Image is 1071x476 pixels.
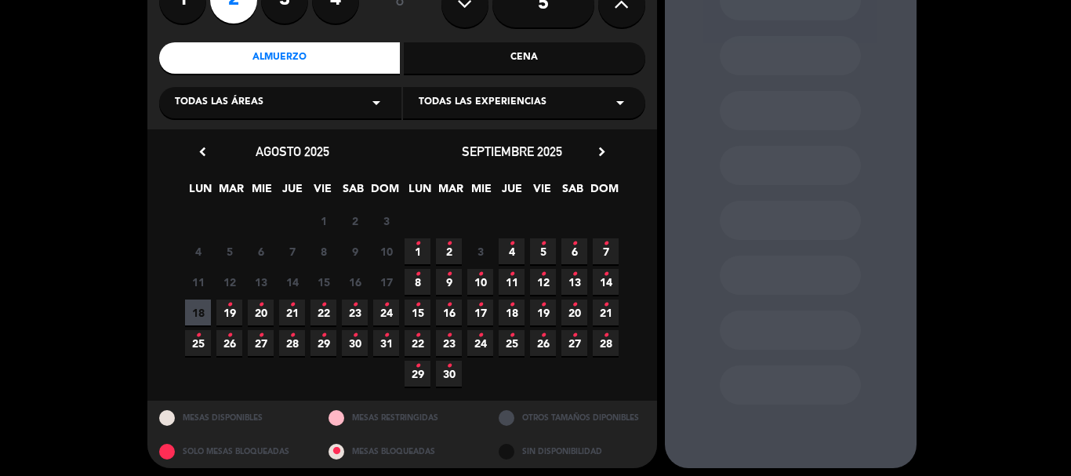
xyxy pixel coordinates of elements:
[499,269,525,295] span: 11
[603,262,608,287] i: •
[407,180,433,205] span: LUN
[310,269,336,295] span: 15
[279,269,305,295] span: 14
[289,293,295,318] i: •
[477,293,483,318] i: •
[147,434,318,468] div: SOLO MESAS BLOQUEADAS
[436,361,462,387] span: 30
[248,300,274,325] span: 20
[175,95,263,111] span: Todas las áreas
[321,323,326,348] i: •
[218,180,244,205] span: MAR
[227,293,232,318] i: •
[258,293,263,318] i: •
[561,238,587,264] span: 6
[499,330,525,356] span: 25
[446,323,452,348] i: •
[185,269,211,295] span: 11
[415,231,420,256] i: •
[187,180,213,205] span: LUN
[342,300,368,325] span: 23
[373,208,399,234] span: 3
[321,293,326,318] i: •
[185,300,211,325] span: 18
[415,354,420,379] i: •
[593,238,619,264] span: 7
[415,262,420,287] i: •
[462,144,562,159] span: septiembre 2025
[405,269,430,295] span: 8
[561,269,587,295] span: 13
[185,330,211,356] span: 25
[405,238,430,264] span: 1
[404,42,645,74] div: Cena
[310,208,336,234] span: 1
[185,238,211,264] span: 4
[367,93,386,112] i: arrow_drop_down
[195,323,201,348] i: •
[467,238,493,264] span: 3
[509,262,514,287] i: •
[467,300,493,325] span: 17
[436,300,462,325] span: 16
[572,231,577,256] i: •
[499,238,525,264] span: 4
[572,323,577,348] i: •
[216,330,242,356] span: 26
[509,293,514,318] i: •
[373,330,399,356] span: 31
[509,231,514,256] i: •
[499,180,525,205] span: JUE
[540,323,546,348] i: •
[373,300,399,325] span: 24
[590,180,616,205] span: DOM
[317,434,487,468] div: MESAS BLOQUEADAS
[436,330,462,356] span: 23
[540,262,546,287] i: •
[446,354,452,379] i: •
[289,323,295,348] i: •
[572,262,577,287] i: •
[279,330,305,356] span: 28
[415,323,420,348] i: •
[279,238,305,264] span: 7
[477,262,483,287] i: •
[317,401,487,434] div: MESAS RESTRINGIDAS
[227,323,232,348] i: •
[572,293,577,318] i: •
[310,180,336,205] span: VIE
[561,300,587,325] span: 20
[509,323,514,348] i: •
[342,269,368,295] span: 16
[477,323,483,348] i: •
[373,238,399,264] span: 10
[216,300,242,325] span: 19
[147,401,318,434] div: MESAS DISPONIBLES
[436,238,462,264] span: 2
[603,323,608,348] i: •
[540,293,546,318] i: •
[248,238,274,264] span: 6
[415,293,420,318] i: •
[593,269,619,295] span: 14
[611,93,630,112] i: arrow_drop_down
[446,293,452,318] i: •
[468,180,494,205] span: MIE
[310,330,336,356] span: 29
[352,293,358,318] i: •
[446,231,452,256] i: •
[530,330,556,356] span: 26
[248,269,274,295] span: 13
[530,269,556,295] span: 12
[342,238,368,264] span: 9
[446,262,452,287] i: •
[194,144,211,160] i: chevron_left
[419,95,546,111] span: Todas las experiencias
[342,330,368,356] span: 30
[487,401,657,434] div: OTROS TAMAÑOS DIPONIBLES
[383,323,389,348] i: •
[373,269,399,295] span: 17
[310,300,336,325] span: 22
[530,300,556,325] span: 19
[310,238,336,264] span: 8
